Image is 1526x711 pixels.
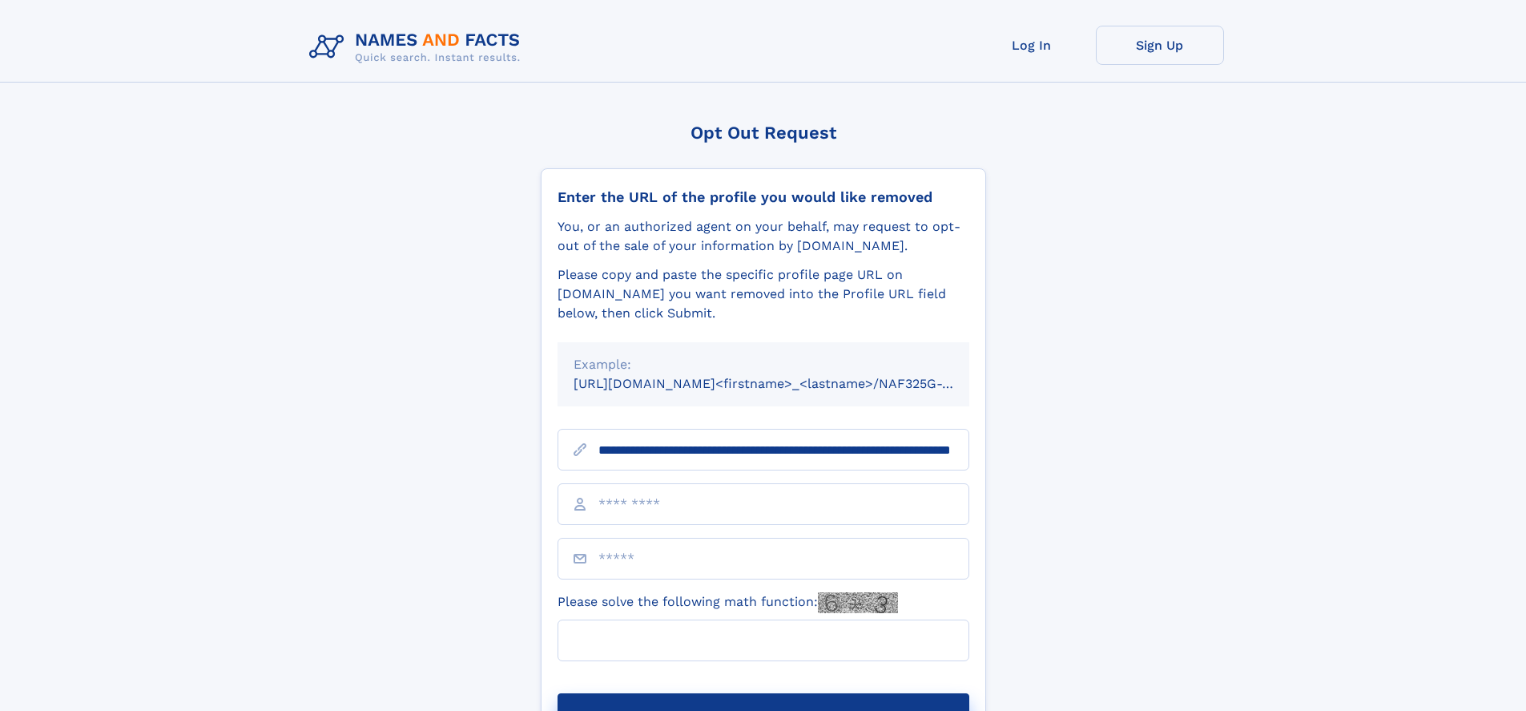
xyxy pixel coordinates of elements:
[1096,26,1224,65] a: Sign Up
[303,26,533,69] img: Logo Names and Facts
[558,188,969,206] div: Enter the URL of the profile you would like removed
[541,123,986,143] div: Opt Out Request
[558,592,898,613] label: Please solve the following math function:
[558,217,969,256] div: You, or an authorized agent on your behalf, may request to opt-out of the sale of your informatio...
[574,376,1000,391] small: [URL][DOMAIN_NAME]<firstname>_<lastname>/NAF325G-xxxxxxxx
[558,265,969,323] div: Please copy and paste the specific profile page URL on [DOMAIN_NAME] you want removed into the Pr...
[968,26,1096,65] a: Log In
[574,355,953,374] div: Example:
